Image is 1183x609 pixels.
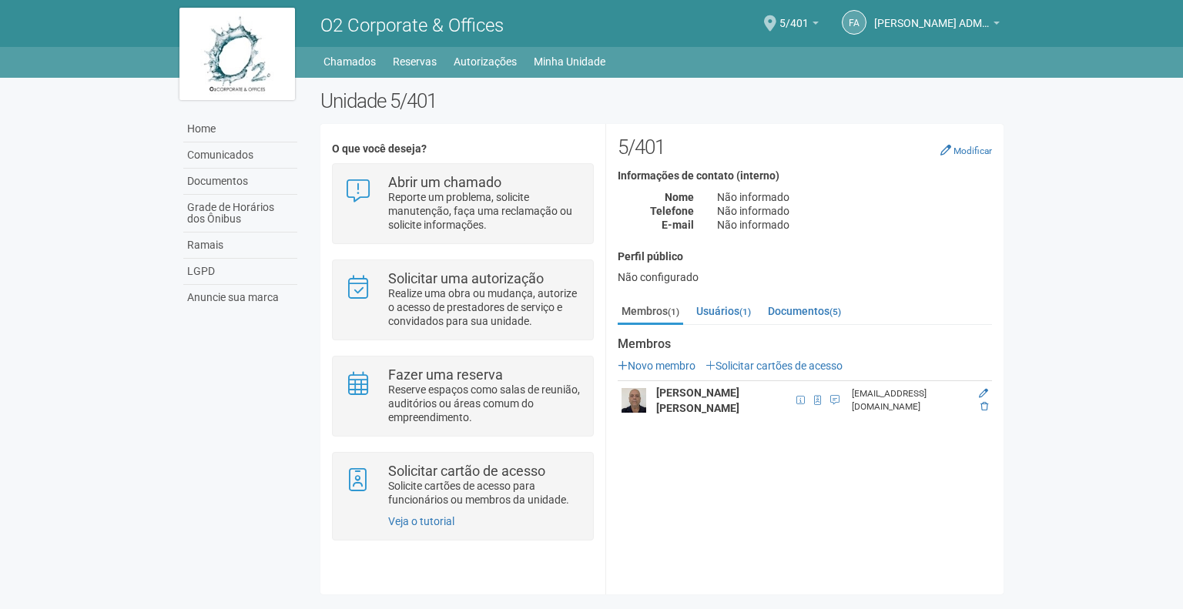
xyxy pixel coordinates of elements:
h4: O que você deseja? [332,143,593,155]
a: Solicitar cartão de acesso Solicite cartões de acesso para funcionários ou membros da unidade. [344,464,581,507]
a: 5/401 [779,19,819,32]
a: Minha Unidade [534,51,605,72]
strong: Nome [665,191,694,203]
a: Modificar [940,144,992,156]
a: Reservas [393,51,437,72]
p: Reserve espaços como salas de reunião, auditórios ou áreas comum do empreendimento. [388,383,581,424]
h4: Perfil público [618,251,992,263]
p: Reporte um problema, solicite manutenção, faça uma reclamação ou solicite informações. [388,190,581,232]
span: 5/401 [779,2,809,29]
a: Fazer uma reserva Reserve espaços como salas de reunião, auditórios ou áreas comum do empreendime... [344,368,581,424]
a: Editar membro [979,388,988,399]
a: Chamados [323,51,376,72]
a: Comunicados [183,142,297,169]
a: Autorizações [454,51,517,72]
strong: Solicitar uma autorização [388,270,544,286]
a: Ramais [183,233,297,259]
h4: Informações de contato (interno) [618,170,992,182]
div: [EMAIL_ADDRESS][DOMAIN_NAME] [852,387,966,413]
a: Veja o tutorial [388,515,454,527]
strong: E-mail [662,219,694,231]
div: Não configurado [618,270,992,284]
a: Anuncie sua marca [183,285,297,310]
p: Realize uma obra ou mudança, autorize o acesso de prestadores de serviço e convidados para sua un... [388,286,581,328]
strong: Membros [618,337,992,351]
strong: Abrir um chamado [388,174,501,190]
img: logo.jpg [179,8,295,100]
a: Abrir um chamado Reporte um problema, solicite manutenção, faça uma reclamação ou solicite inform... [344,176,581,232]
a: Usuários(1) [692,299,755,323]
small: (5) [829,306,841,317]
h2: 5/401 [618,136,992,159]
strong: Solicitar cartão de acesso [388,463,545,479]
a: LGPD [183,259,297,285]
a: Membros(1) [618,299,683,325]
a: Documentos(5) [764,299,845,323]
strong: Fazer uma reserva [388,366,503,383]
small: Modificar [953,146,992,156]
strong: Telefone [650,205,694,217]
a: Solicitar uma autorização Realize uma obra ou mudança, autorize o acesso de prestadores de serviç... [344,272,581,328]
span: O2 Corporate & Offices [320,15,504,36]
div: Não informado [705,218,1004,232]
a: FA [842,10,866,35]
a: Home [183,116,297,142]
a: Novo membro [618,360,695,372]
a: Documentos [183,169,297,195]
strong: [PERSON_NAME] [PERSON_NAME] [656,386,739,414]
h2: Unidade 5/401 [320,89,1004,112]
a: Solicitar cartões de acesso [705,360,843,372]
a: Grade de Horários dos Ônibus [183,195,297,233]
div: Não informado [705,204,1004,218]
img: user.png [622,388,646,413]
a: Excluir membro [980,401,988,412]
small: (1) [668,306,679,317]
a: [PERSON_NAME] ADM DE PESSOAL LTDA [874,19,1000,32]
div: Não informado [705,190,1004,204]
p: Solicite cartões de acesso para funcionários ou membros da unidade. [388,479,581,507]
small: (1) [739,306,751,317]
span: FREY ADM DE PESSOAL LTDA [874,2,990,29]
